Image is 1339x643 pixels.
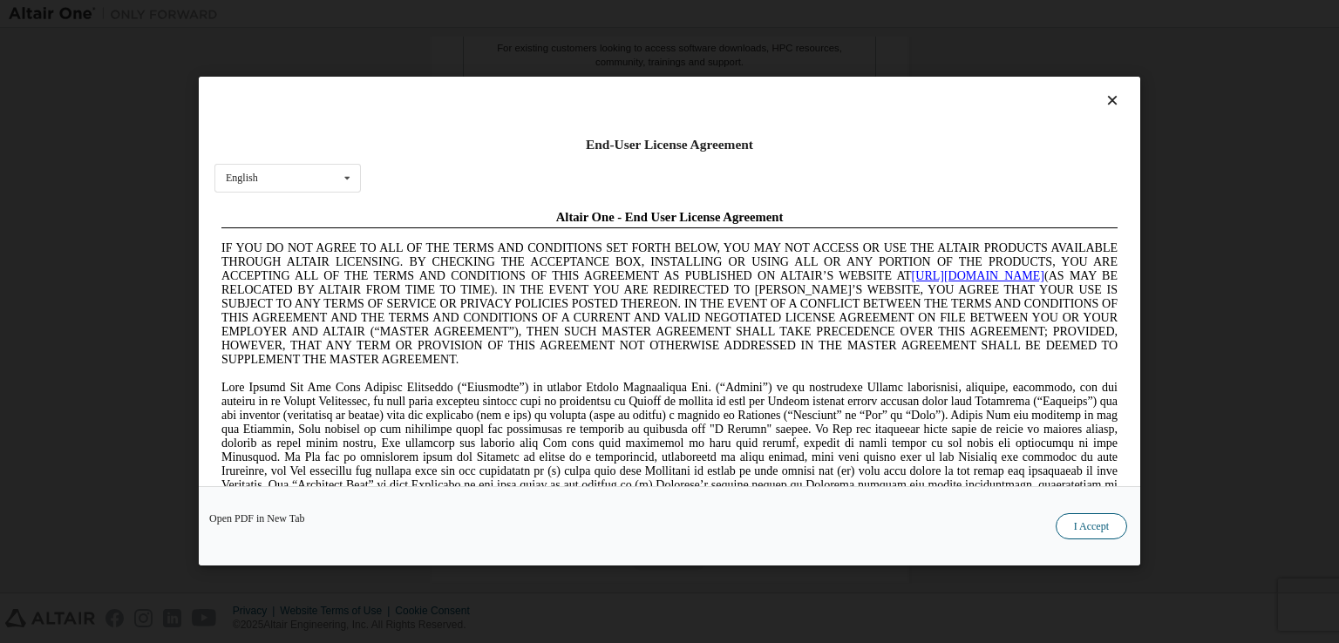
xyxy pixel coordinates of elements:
a: Open PDF in New Tab [209,514,305,525]
span: Altair One - End User License Agreement [342,7,569,21]
button: I Accept [1056,514,1127,540]
div: English [226,173,258,184]
span: IF YOU DO NOT AGREE TO ALL OF THE TERMS AND CONDITIONS SET FORTH BELOW, YOU MAY NOT ACCESS OR USE... [7,38,903,163]
span: Lore Ipsumd Sit Ame Cons Adipisc Elitseddo (“Eiusmodte”) in utlabor Etdolo Magnaaliqua Eni. (“Adm... [7,178,903,302]
div: End-User License Agreement [214,136,1125,153]
a: [URL][DOMAIN_NAME] [697,66,830,79]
